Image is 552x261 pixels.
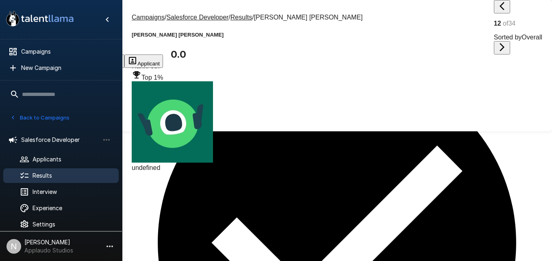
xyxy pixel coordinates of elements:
span: of 34 [503,20,515,27]
span: / [165,14,166,21]
span: Sorted by Overall [494,34,542,41]
u: Salesforce Developer [166,14,228,21]
span: undefined [132,164,160,171]
b: 12 [494,20,501,27]
span: / [252,14,254,21]
u: Results [230,14,252,21]
b: 0.0 [171,48,186,60]
u: Campaigns [132,14,165,21]
span: / [228,14,230,21]
button: Applicant [124,54,163,68]
b: [PERSON_NAME] [PERSON_NAME] [132,32,224,38]
span: [PERSON_NAME] [PERSON_NAME] [254,14,363,21]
